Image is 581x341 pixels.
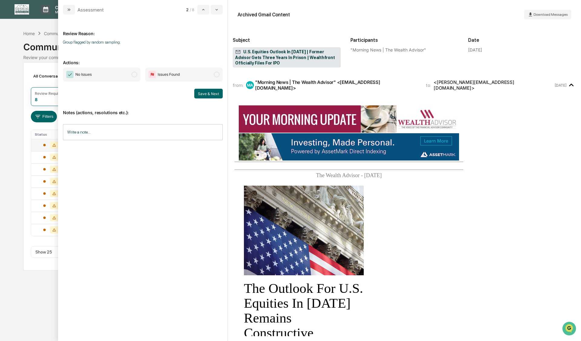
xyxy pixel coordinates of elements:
div: [DATE] [468,47,482,52]
h5: The Wealth Advisor - [DATE] [241,172,457,179]
button: Download Messages [524,10,571,19]
button: Save & Next [194,89,223,98]
span: Pylon [60,150,73,155]
span: No Issues [75,71,92,78]
a: 🖐️Preclearance [4,121,41,132]
span: Data Lookup [12,135,38,141]
div: "Morning News | The Wealth Advisor" [350,47,458,52]
button: Filters [31,111,57,122]
div: 🖐️ [6,124,11,129]
div: We're offline, we'll be back soon [27,52,86,57]
div: 🗄️ [44,124,49,129]
div: "Morning News | The Wealth Advisor" <[EMAIL_ADDRESS][DOMAIN_NAME]> [255,79,419,91]
span: Issues Found [158,71,180,78]
div: Communications Archive [23,37,558,52]
div: 8 [35,97,38,102]
div: Past conversations [6,67,41,72]
span: [PERSON_NAME] [19,99,49,104]
div: Home [23,31,35,36]
div: All Conversations [31,71,77,81]
p: Review Reason: [63,24,223,36]
div: Start new chat [27,46,99,52]
span: Download Messages [533,12,568,17]
span: • [50,82,52,87]
iframe: Open customer support [562,321,578,337]
span: from: [233,82,244,88]
img: 8933085812038_c878075ebb4cc5468115_72.jpg [13,46,24,57]
span: U.S. Equities Outlook In [DATE] | Former Advisor Gets Three Years In Prison | Wealthfront Officia... [235,49,338,66]
img: 1746055101610-c473b297-6a78-478c-a979-82029cc54cd1 [12,99,17,104]
div: Review your communication records across channels [23,55,558,60]
div: 🔎 [6,136,11,141]
p: Actions: [63,53,223,65]
span: / 8 [190,7,196,12]
h2: Participants [350,37,458,43]
p: Group flagged by random sampling. [63,40,223,45]
img: 1746055101610-c473b297-6a78-478c-a979-82029cc54cd1 [6,46,17,57]
span: [DATE] [54,99,66,104]
img: Flag [149,71,156,78]
p: Manage Tasks [50,10,81,14]
span: [PERSON_NAME] [19,82,49,87]
p: Calendar [50,5,81,10]
img: 1746055101610-c473b297-6a78-478c-a979-82029cc54cd1 [12,83,17,88]
button: Start new chat [103,48,110,55]
a: 🔎Data Lookup [4,133,41,144]
button: See all [94,66,110,73]
a: 🗄️Attestations [41,121,77,132]
div: Review Required [35,91,64,96]
img: Jack Rasmussen [6,93,16,103]
img: Checkmark [66,71,74,78]
div: Archived Gmail Content [238,12,290,18]
span: Preclearance [12,124,39,130]
div: Communications Archive [44,31,93,36]
time: Wednesday, October 1, 2025 at 8:12:36 AM [555,83,566,88]
div: <[PERSON_NAME][EMAIL_ADDRESS][DOMAIN_NAME]> [434,79,553,91]
a: Powered byPylon [43,150,73,155]
span: [DATE] [54,82,66,87]
img: Jack Rasmussen [6,77,16,86]
span: 2 [186,7,189,12]
span: Attestations [50,124,75,130]
div: Assessment [77,7,104,13]
div: MA [246,81,254,89]
p: Notes (actions, resolutions etc.): [63,103,223,115]
h2: Date [468,37,576,43]
span: • [50,99,52,104]
p: How can we help? [6,13,110,22]
img: logo [15,4,29,15]
h2: Subject [233,37,341,43]
span: to: [426,82,431,88]
th: Status [31,130,71,139]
